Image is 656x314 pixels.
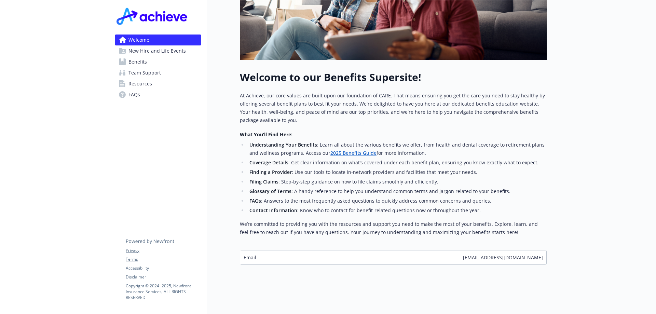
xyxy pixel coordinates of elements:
[247,141,547,157] li: : Learn all about the various benefits we offer, from health and dental coverage to retirement pl...
[249,188,291,194] strong: Glossary of Terms
[128,89,140,100] span: FAQs
[463,254,543,261] span: [EMAIL_ADDRESS][DOMAIN_NAME]
[249,169,292,175] strong: Finding a Provider
[115,89,201,100] a: FAQs
[249,207,297,214] strong: Contact Information
[126,274,201,280] a: Disclaimer
[128,78,152,89] span: Resources
[115,35,201,45] a: Welcome
[330,150,377,156] a: 2025 Benefits Guide
[249,159,288,166] strong: Coverage Details
[247,178,547,186] li: : Step-by-step guidance on how to file claims smoothly and efficiently.
[115,78,201,89] a: Resources
[247,159,547,167] li: : Get clear information on what’s covered under each benefit plan, ensuring you know exactly what...
[249,197,261,204] strong: FAQs
[249,178,278,185] strong: Filing Claims
[126,283,201,300] p: Copyright © 2024 - 2025 , Newfront Insurance Services, ALL RIGHTS RESERVED
[249,141,317,148] strong: Understanding Your Benefits
[240,71,547,83] h1: Welcome to our Benefits Supersite!
[128,45,186,56] span: New Hire and Life Events
[128,56,147,67] span: Benefits
[247,187,547,195] li: : A handy reference to help you understand common terms and jargon related to your benefits.
[128,35,149,45] span: Welcome
[115,45,201,56] a: New Hire and Life Events
[240,220,547,236] p: We’re committed to providing you with the resources and support you need to make the most of your...
[247,197,547,205] li: : Answers to the most frequently asked questions to quickly address common concerns and queries.
[240,92,547,124] p: At Achieve, our core values are built upon our foundation of CARE. That means ensuring you get th...
[126,247,201,254] a: Privacy
[244,254,256,261] span: Email
[115,56,201,67] a: Benefits
[115,67,201,78] a: Team Support
[128,67,161,78] span: Team Support
[247,168,547,176] li: : Use our tools to locate in-network providers and facilities that meet your needs.
[126,265,201,271] a: Accessibility
[247,206,547,215] li: : Know who to contact for benefit-related questions now or throughout the year.
[126,256,201,262] a: Terms
[240,131,292,138] strong: What You’ll Find Here:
